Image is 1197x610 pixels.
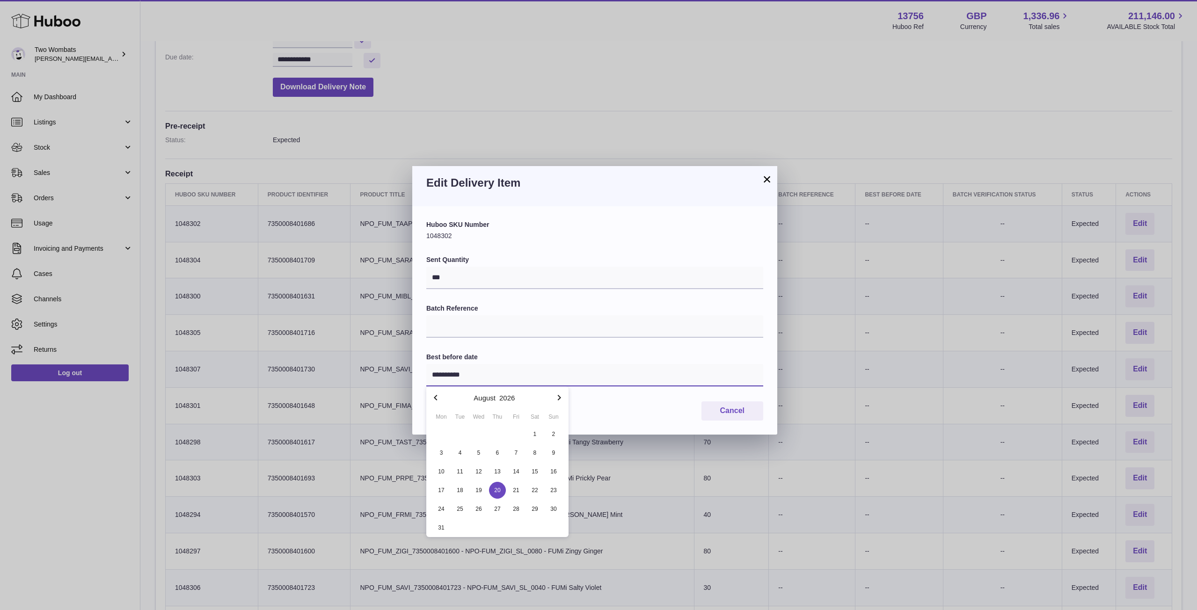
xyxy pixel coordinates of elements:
[489,463,506,480] span: 13
[507,413,526,421] div: Fri
[526,443,544,462] button: 8
[489,444,506,461] span: 6
[544,500,563,518] button: 30
[451,462,469,481] button: 11
[526,481,544,500] button: 22
[526,501,543,517] span: 29
[526,463,543,480] span: 15
[545,482,562,499] span: 23
[469,481,488,500] button: 19
[526,444,543,461] span: 8
[526,413,544,421] div: Sat
[526,425,544,443] button: 1
[508,501,525,517] span: 28
[488,500,507,518] button: 27
[426,220,763,240] div: 1048302
[526,462,544,481] button: 15
[432,481,451,500] button: 17
[761,174,773,185] button: ×
[451,443,469,462] button: 4
[470,444,487,461] span: 5
[451,413,469,421] div: Tue
[426,175,763,190] h3: Edit Delivery Item
[432,462,451,481] button: 10
[426,255,763,264] label: Sent Quantity
[499,394,515,401] button: 2026
[545,426,562,443] span: 2
[507,500,526,518] button: 28
[433,501,450,517] span: 24
[470,501,487,517] span: 26
[488,413,507,421] div: Thu
[426,304,763,313] label: Batch Reference
[544,413,563,421] div: Sun
[432,413,451,421] div: Mon
[474,394,496,401] button: August
[544,425,563,443] button: 2
[470,482,487,499] span: 19
[432,500,451,518] button: 24
[433,463,450,480] span: 10
[489,482,506,499] span: 20
[433,519,450,536] span: 31
[544,443,563,462] button: 9
[489,501,506,517] span: 27
[426,220,763,229] label: Huboo SKU Number
[451,500,469,518] button: 25
[488,443,507,462] button: 6
[470,463,487,480] span: 12
[452,501,468,517] span: 25
[426,353,763,362] label: Best before date
[508,482,525,499] span: 21
[526,426,543,443] span: 1
[469,500,488,518] button: 26
[433,482,450,499] span: 17
[507,443,526,462] button: 7
[469,443,488,462] button: 5
[544,462,563,481] button: 16
[488,462,507,481] button: 13
[545,463,562,480] span: 16
[488,481,507,500] button: 20
[545,444,562,461] span: 9
[433,444,450,461] span: 3
[469,462,488,481] button: 12
[452,444,468,461] span: 4
[451,481,469,500] button: 18
[526,482,543,499] span: 22
[508,444,525,461] span: 7
[452,482,468,499] span: 18
[526,500,544,518] button: 29
[544,481,563,500] button: 23
[507,481,526,500] button: 21
[701,401,763,421] button: Cancel
[545,501,562,517] span: 30
[432,518,451,537] button: 31
[432,443,451,462] button: 3
[508,463,525,480] span: 14
[469,413,488,421] div: Wed
[452,463,468,480] span: 11
[507,462,526,481] button: 14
